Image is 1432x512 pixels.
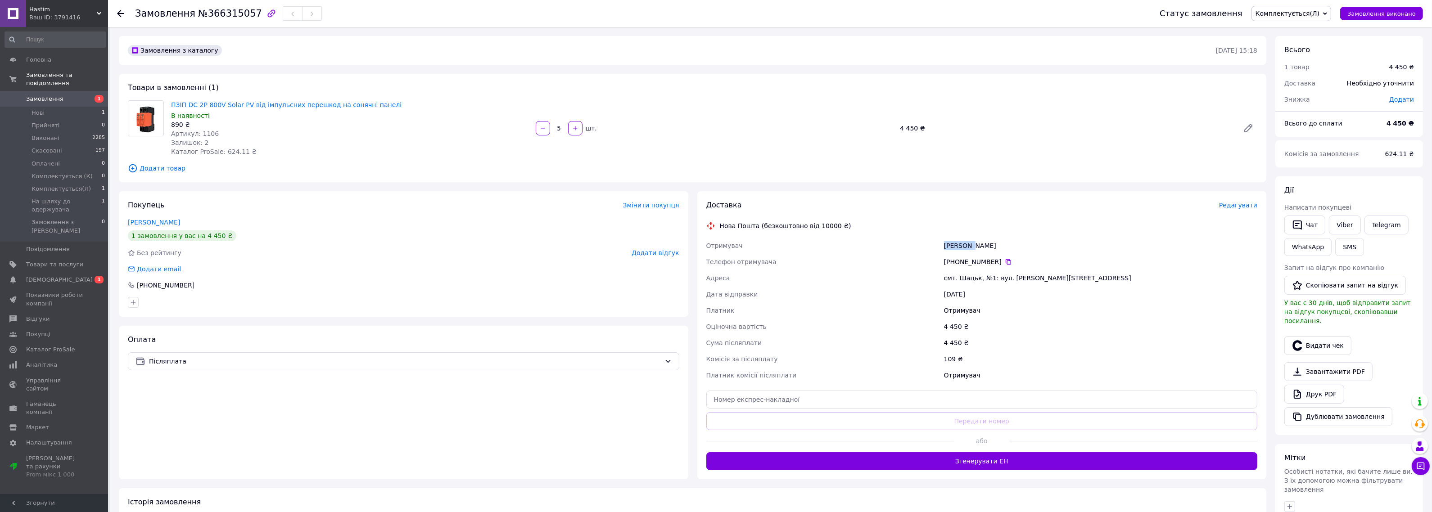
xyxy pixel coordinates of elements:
[1284,96,1310,103] span: Знижка
[102,218,105,234] span: 0
[632,249,679,256] span: Додати відгук
[32,109,45,117] span: Нові
[198,8,262,19] span: №366315057
[954,436,1009,445] span: або
[1256,10,1319,17] span: Комплектується(Л)
[32,147,62,155] span: Скасовані
[1412,457,1430,475] button: Чат з покупцем
[1347,10,1416,17] span: Замовлення виконано
[32,134,59,142] span: Виконані
[706,242,743,249] span: Отримувач
[26,56,51,64] span: Головна
[1160,9,1242,18] div: Статус замовлення
[1284,45,1310,54] span: Всього
[102,185,105,193] span: 1
[706,355,778,363] span: Комісія за післяплату
[706,291,758,298] span: Дата відправки
[26,423,49,431] span: Маркет
[1385,150,1414,157] span: 624.11 ₴
[1216,47,1257,54] time: [DATE] 15:18
[706,274,730,282] span: Адреса
[26,471,83,479] div: Prom мікс 1 000
[128,83,219,92] span: Товари в замовленні (1)
[1284,276,1406,295] button: Скопіювати запит на відгук
[29,13,108,22] div: Ваш ID: 3791416
[1284,336,1351,355] button: Видати чек
[136,281,195,290] div: [PHONE_NUMBER]
[896,122,1236,135] div: 4 450 ₴
[583,124,598,133] div: шт.
[171,139,209,146] span: Залишок: 2
[1284,407,1392,426] button: Дублювати замовлення
[706,307,735,314] span: Платник
[706,372,797,379] span: Платник комісії післяплати
[944,257,1257,266] div: [PHONE_NUMBER]
[1284,204,1351,211] span: Написати покупцеві
[128,335,156,344] span: Оплата
[102,121,105,130] span: 0
[26,346,75,354] span: Каталог ProSale
[26,361,57,369] span: Аналітика
[102,109,105,117] span: 1
[26,330,50,338] span: Покупці
[92,134,105,142] span: 2285
[706,323,767,330] span: Оціночна вартість
[26,454,83,479] span: [PERSON_NAME] та рахунки
[1284,150,1359,157] span: Комісія за замовлення
[1284,362,1373,381] a: Завантажити PDF
[1329,216,1360,234] a: Viber
[942,238,1259,254] div: [PERSON_NAME]
[942,319,1259,335] div: 4 450 ₴
[128,201,165,209] span: Покупець
[1387,120,1414,127] b: 4 450 ₴
[137,249,181,256] span: Без рейтингу
[32,121,59,130] span: Прийняті
[1284,454,1306,462] span: Мітки
[1340,7,1423,20] button: Замовлення виконано
[32,185,91,193] span: Комплектується(Л)
[95,147,105,155] span: 197
[26,95,63,103] span: Замовлення
[26,276,93,284] span: [DEMOGRAPHIC_DATA]
[942,367,1259,383] div: Отримувач
[1389,63,1414,72] div: 4 450 ₴
[128,45,222,56] div: Замовлення з каталогу
[5,31,106,48] input: Пошук
[135,8,195,19] span: Замовлення
[128,219,180,226] a: [PERSON_NAME]
[26,377,83,393] span: Управління сайтом
[26,315,50,323] span: Відгуки
[1284,120,1342,127] span: Всього до сплати
[1284,238,1332,256] a: WhatsApp
[1284,385,1344,404] a: Друк PDF
[706,391,1258,409] input: Номер експрес-накладної
[171,148,257,155] span: Каталог ProSale: 624.11 ₴
[1284,468,1413,493] span: Особисті нотатки, які бачите лише ви. З їх допомогою можна фільтрувати замовлення
[95,276,104,283] span: 1
[26,245,70,253] span: Повідомлення
[102,160,105,168] span: 0
[26,439,72,447] span: Налаштування
[942,335,1259,351] div: 4 450 ₴
[942,351,1259,367] div: 109 ₴
[29,5,97,13] span: Hastim
[128,101,163,136] img: ПЗІП DC 2Р 800V Solar PV від імпульсних перешкод на сонячні панелі
[1284,80,1315,87] span: Доставка
[706,339,762,346] span: Сума післяплати
[1219,202,1257,209] span: Редагувати
[171,130,219,137] span: Артикул: 1106
[128,163,1257,173] span: Додати товар
[1284,63,1310,71] span: 1 товар
[623,202,679,209] span: Змінити покупця
[1335,238,1364,256] button: SMS
[1389,96,1414,103] span: Додати
[942,270,1259,286] div: смт. Шацьк, №1: вул. [PERSON_NAME][STREET_ADDRESS]
[26,71,108,87] span: Замовлення та повідомлення
[1342,73,1419,93] div: Необхідно уточнити
[102,172,105,180] span: 0
[127,265,182,274] div: Додати email
[26,291,83,307] span: Показники роботи компанії
[32,218,102,234] span: Замовлення з [PERSON_NAME]
[1239,119,1257,137] a: Редагувати
[26,400,83,416] span: Гаманець компанії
